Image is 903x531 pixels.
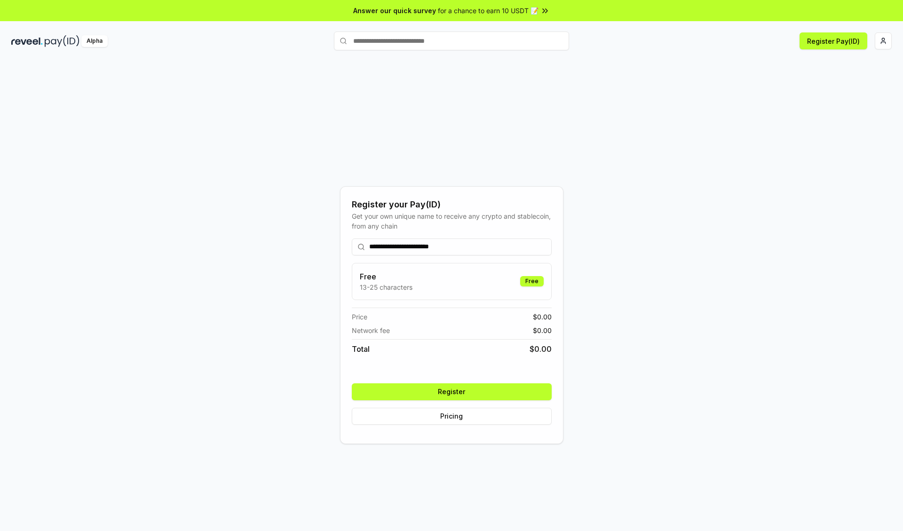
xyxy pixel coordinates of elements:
[352,198,552,211] div: Register your Pay(ID)
[360,271,412,282] h3: Free
[353,6,436,16] span: Answer our quick survey
[533,312,552,322] span: $ 0.00
[360,282,412,292] p: 13-25 characters
[352,312,367,322] span: Price
[352,211,552,231] div: Get your own unique name to receive any crypto and stablecoin, from any chain
[11,35,43,47] img: reveel_dark
[530,343,552,355] span: $ 0.00
[352,408,552,425] button: Pricing
[45,35,79,47] img: pay_id
[81,35,108,47] div: Alpha
[800,32,867,49] button: Register Pay(ID)
[352,343,370,355] span: Total
[352,325,390,335] span: Network fee
[438,6,539,16] span: for a chance to earn 10 USDT 📝
[533,325,552,335] span: $ 0.00
[352,383,552,400] button: Register
[520,276,544,286] div: Free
